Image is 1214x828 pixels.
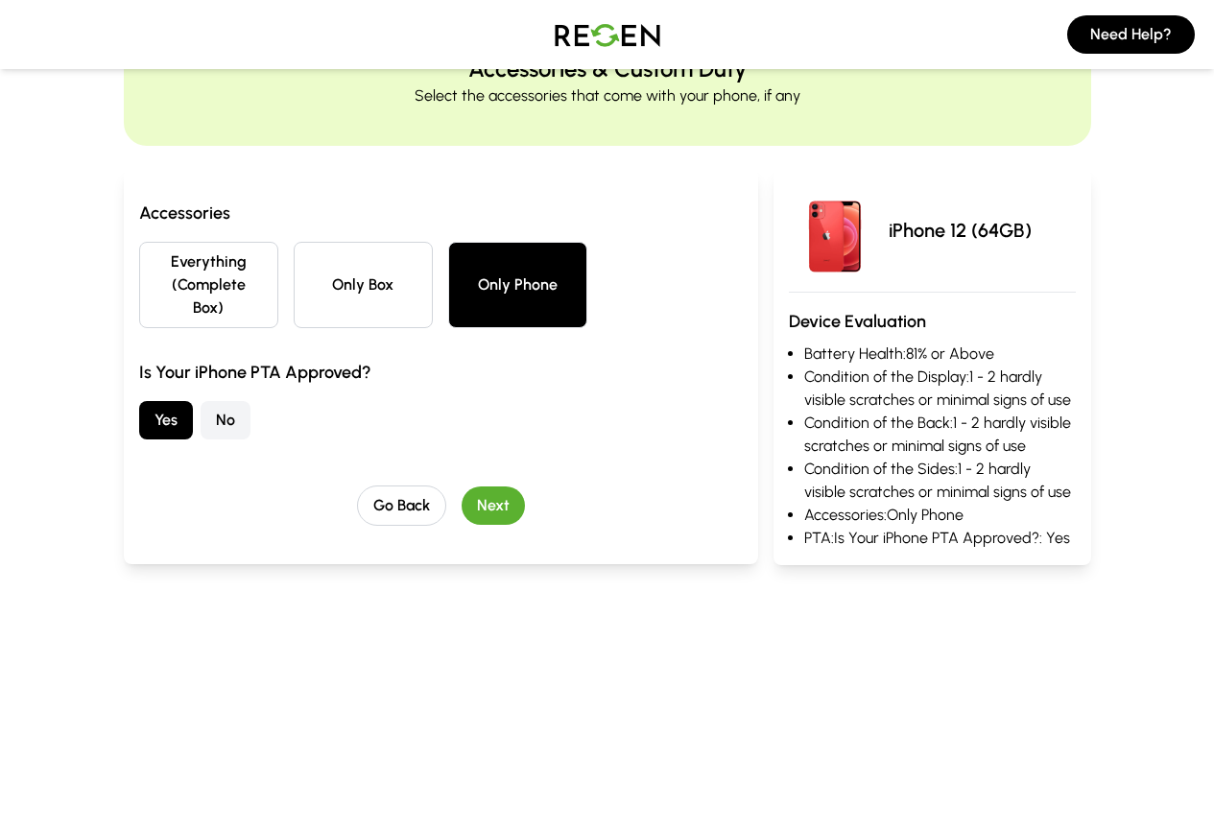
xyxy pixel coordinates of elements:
h3: Device Evaluation [789,308,1076,335]
li: PTA: Is Your iPhone PTA Approved?: Yes [804,527,1076,550]
li: Condition of the Sides: 1 - 2 hardly visible scratches or minimal signs of use [804,458,1076,504]
button: Everything (Complete Box) [139,242,278,328]
button: Go Back [357,485,446,526]
p: iPhone 12 (64GB) [889,217,1032,244]
li: Condition of the Back: 1 - 2 hardly visible scratches or minimal signs of use [804,412,1076,458]
li: Accessories: Only Phone [804,504,1076,527]
button: Next [462,486,525,525]
p: Select the accessories that come with your phone, if any [415,84,800,107]
button: Only Box [294,242,433,328]
li: Battery Health: 81% or Above [804,343,1076,366]
h2: Accessories & Custom Duty [468,54,747,84]
h3: Is Your iPhone PTA Approved? [139,359,743,386]
button: No [201,401,250,439]
img: iPhone 12 [789,184,881,276]
li: Condition of the Display: 1 - 2 hardly visible scratches or minimal signs of use [804,366,1076,412]
img: Logo [540,8,675,61]
button: Yes [139,401,193,439]
h3: Accessories [139,200,743,226]
button: Only Phone [448,242,587,328]
button: Need Help? [1067,15,1195,54]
